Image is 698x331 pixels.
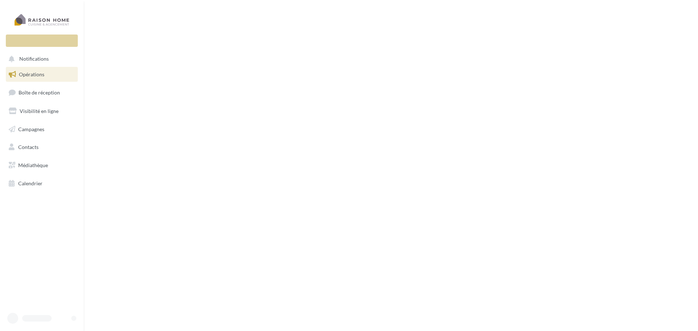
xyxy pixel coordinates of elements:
a: Visibilité en ligne [4,104,79,119]
div: Nouvelle campagne [6,35,78,47]
a: Calendrier [4,176,79,191]
span: Boîte de réception [19,89,60,96]
a: Contacts [4,140,79,155]
a: Boîte de réception [4,85,79,100]
a: Médiathèque [4,158,79,173]
a: Opérations [4,67,79,82]
span: Médiathèque [18,162,48,168]
span: Notifications [19,56,49,62]
span: Visibilité en ligne [20,108,59,114]
a: Campagnes [4,122,79,137]
span: Campagnes [18,126,44,132]
span: Contacts [18,144,39,150]
span: Calendrier [18,180,43,186]
span: Opérations [19,71,44,77]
